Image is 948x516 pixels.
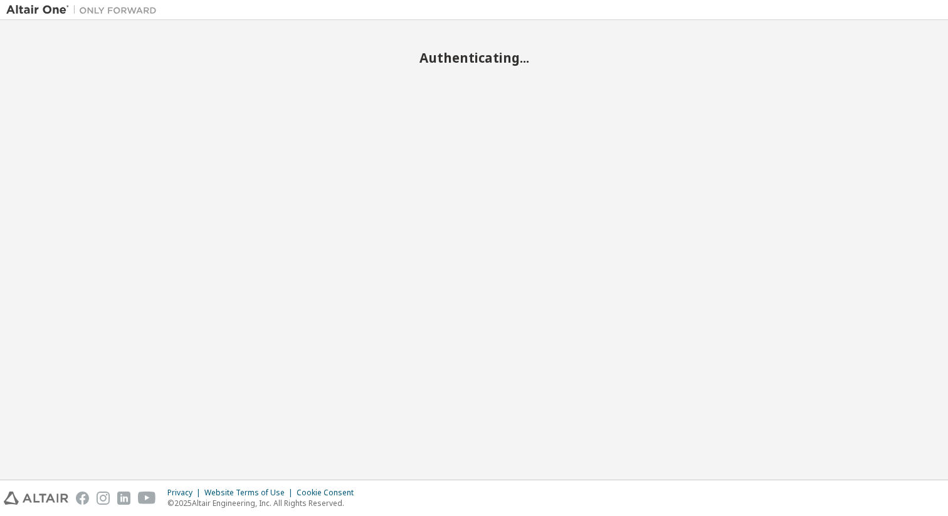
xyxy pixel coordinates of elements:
[204,488,297,498] div: Website Terms of Use
[117,492,130,505] img: linkedin.svg
[76,492,89,505] img: facebook.svg
[4,492,68,505] img: altair_logo.svg
[6,50,942,66] h2: Authenticating...
[6,4,163,16] img: Altair One
[97,492,110,505] img: instagram.svg
[138,492,156,505] img: youtube.svg
[167,498,361,508] p: © 2025 Altair Engineering, Inc. All Rights Reserved.
[297,488,361,498] div: Cookie Consent
[167,488,204,498] div: Privacy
